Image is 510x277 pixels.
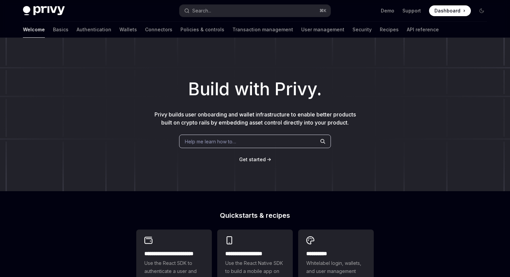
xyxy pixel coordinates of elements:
[179,5,331,17] button: Open search
[476,5,487,16] button: Toggle dark mode
[429,5,471,16] a: Dashboard
[185,138,236,145] span: Help me learn how to…
[192,7,211,15] div: Search...
[434,7,460,14] span: Dashboard
[53,22,68,38] a: Basics
[119,22,137,38] a: Wallets
[239,156,266,163] a: Get started
[407,22,439,38] a: API reference
[23,22,45,38] a: Welcome
[380,22,399,38] a: Recipes
[352,22,372,38] a: Security
[381,7,394,14] a: Demo
[145,22,172,38] a: Connectors
[136,212,374,219] h2: Quickstarts & recipes
[232,22,293,38] a: Transaction management
[11,76,499,102] h1: Build with Privy.
[23,6,65,15] img: dark logo
[301,22,344,38] a: User management
[319,8,327,13] span: ⌘ K
[239,157,266,162] span: Get started
[180,22,224,38] a: Policies & controls
[402,7,421,14] a: Support
[154,111,356,126] span: Privy builds user onboarding and wallet infrastructure to enable better products built on crypto ...
[77,22,111,38] a: Authentication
